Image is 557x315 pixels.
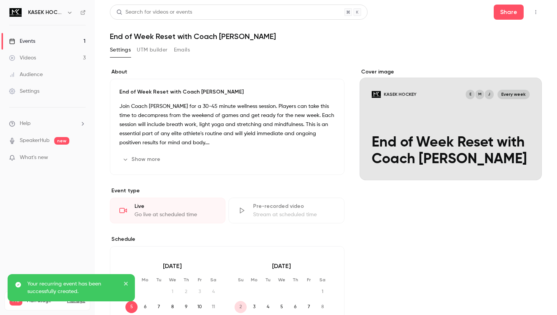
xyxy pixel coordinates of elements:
[248,277,260,283] p: Mo
[174,44,190,56] button: Emails
[180,286,192,298] span: 2
[289,301,301,313] span: 6
[289,277,301,283] p: Th
[9,37,35,45] div: Events
[194,301,206,313] span: 10
[262,277,274,283] p: Tu
[20,120,31,128] span: Help
[110,44,131,56] button: Settings
[9,71,43,78] div: Audience
[110,32,542,41] h1: End of Week Reset with Coach [PERSON_NAME]
[316,301,329,313] span: 8
[137,44,167,56] button: UTM builder
[166,277,178,283] p: We
[166,301,178,313] span: 8
[207,286,219,298] span: 4
[9,6,22,19] img: KASEK HOCKEY
[166,286,178,298] span: 1
[27,280,118,295] p: Your recurring event has been successfully created.
[228,198,344,223] div: Pre-recorded videoStream at scheduled time
[153,277,165,283] p: Tu
[194,286,206,298] span: 3
[139,277,151,283] p: Mo
[180,301,192,313] span: 9
[119,102,335,147] p: Join Coach [PERSON_NAME] for a 30-45 minute wellness session. Players can take this time to decom...
[9,54,36,62] div: Videos
[135,211,216,218] div: Go live at scheduled time
[253,203,335,210] div: Pre-recorded video
[125,262,219,271] p: [DATE]
[235,301,247,313] span: 2
[124,280,129,289] button: close
[494,5,524,20] button: Share
[180,277,192,283] p: Th
[360,68,542,180] section: Cover image
[119,88,335,96] p: End of Week Reset with Coach [PERSON_NAME]
[110,68,344,76] label: About
[110,187,344,195] p: Event type
[194,277,206,283] p: Fr
[316,277,329,283] p: Sa
[9,87,39,95] div: Settings
[303,277,315,283] p: Fr
[253,211,335,218] div: Stream at scheduled time
[28,9,64,16] h6: KASEK HOCKEY
[235,262,329,271] p: [DATE]
[275,301,288,313] span: 5
[153,301,165,313] span: 7
[207,277,219,283] p: Sa
[20,154,48,162] span: What's new
[303,301,315,313] span: 7
[316,286,329,298] span: 1
[9,120,86,128] li: help-dropdown-opener
[248,301,260,313] span: 3
[262,301,274,313] span: 4
[77,154,86,161] iframe: Noticeable Trigger
[135,203,216,210] div: Live
[116,8,192,16] div: Search for videos or events
[110,235,344,243] p: Schedule
[54,137,69,145] span: new
[235,277,247,283] p: Su
[139,301,151,313] span: 6
[360,68,542,76] label: Cover image
[20,137,50,145] a: SpeakerHub
[119,153,165,165] button: Show more
[110,198,225,223] div: LiveGo live at scheduled time
[207,301,219,313] span: 11
[275,277,288,283] p: We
